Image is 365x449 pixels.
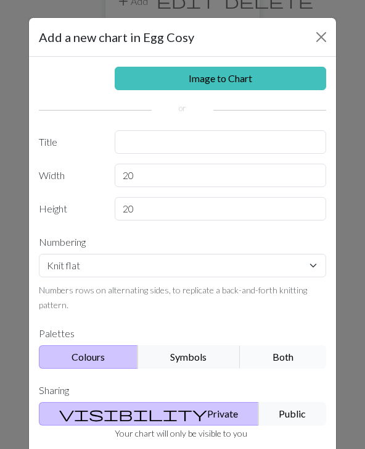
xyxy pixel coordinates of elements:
[31,379,334,402] label: Sharing
[39,402,259,426] button: Private
[31,322,334,345] label: Palettes
[39,285,307,310] small: Numbers rows on alternating sides, to replicate a back-and-forth knitting pattern.
[39,345,138,369] button: Colours
[240,345,326,369] button: Both
[115,428,247,439] small: Your chart will only be visible to you
[31,197,107,220] label: Height
[39,28,194,46] h5: Add a new chart in Egg Cosy
[31,164,107,187] label: Width
[59,405,207,422] span: visibility
[31,230,334,254] label: Numbering
[31,130,107,154] label: Title
[258,402,326,426] button: Public
[311,27,331,47] button: Close
[137,345,240,369] button: Symbols
[115,67,327,90] a: Image to Chart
